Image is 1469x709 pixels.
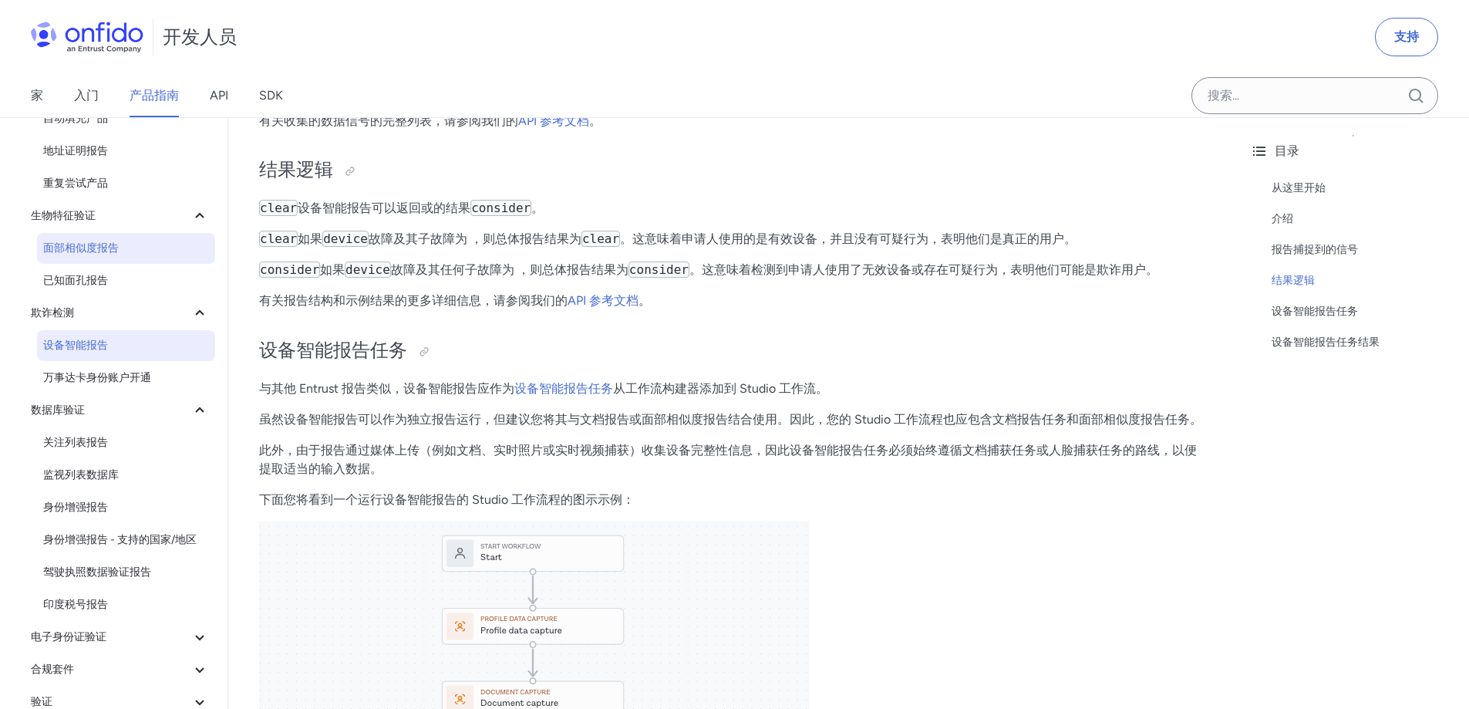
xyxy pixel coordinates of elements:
[589,113,601,128] font: 。
[74,88,99,103] font: 入门
[568,293,638,308] a: API 参考文档
[1272,243,1358,256] font: 报告捕捉到的信号
[130,88,179,103] font: 产品指南
[638,293,651,308] font: 。
[31,403,85,417] font: 数据库验证
[259,293,568,308] font: 有关报告结构和示例结果的更多详细信息，请参阅我们的
[74,74,99,117] a: 入门
[31,695,52,708] font: 验证
[1272,333,1457,352] a: 设备智能报告任务结果
[31,209,96,222] font: 生物特征验证
[43,501,108,514] font: 身份增强报告
[259,339,407,361] font: 设备智能报告任务
[31,74,43,117] a: 家
[259,381,514,396] font: 与其他 Entrust 报告类似，设备智能报告应作为
[613,381,828,396] font: 从工作流构建器添加到 Studio 工作流。
[470,200,531,216] code: consider
[1272,272,1457,290] a: 结果逻辑
[369,231,495,246] font: 故障及其子故障为 ，则
[298,201,433,215] font: 设备智能报告可以返回或
[37,265,215,296] a: 已知面孔报告
[37,557,215,588] a: 驾驶执照数据验证报告
[43,533,197,546] font: 身份增强报告 - 支持的国家/地区
[37,103,215,134] a: 自动填充产品
[25,395,215,426] button: 数据库验证
[37,492,215,523] a: 身份增强报告
[37,136,215,167] a: 地址证明报告
[43,112,108,125] font: 自动填充产品
[37,233,215,264] a: 面部相似度报告
[25,654,215,685] button: 合规套件
[43,177,108,190] font: 重复尝试产品
[1272,179,1457,198] a: 从这里开始
[1272,181,1326,194] font: 从这里开始
[43,468,119,481] font: 监视列表数据库
[37,525,215,555] a: 身份增强报告 - 支持的国家/地区
[259,74,283,117] a: SDK
[210,88,228,103] font: API
[1275,143,1299,158] font: 目录
[542,262,628,277] font: 总体报告结果为
[37,460,215,491] a: 监视列表数据库
[31,306,74,319] font: 欺诈检测
[43,339,108,352] font: 设备智能报告
[433,201,470,215] font: 的结果
[43,274,108,287] font: 已知面孔报告
[1272,241,1457,259] a: 报告捕捉到的信号
[495,231,581,246] font: 总体报告结果为
[25,298,215,329] button: 欺诈检测
[1272,210,1457,228] a: 介绍
[1272,336,1380,349] font: 设备智能报告任务结果
[620,231,1076,246] font: 。这意味着申请人使用的是有效设备，并且没有可疑行为，表明他们是真正的用户。
[345,262,391,278] code: device
[210,74,228,117] a: API
[259,200,298,216] code: clear
[259,492,635,507] font: 下面您将看到一个运行设备智能报告的 Studio 工作流程的图示示例：
[1272,212,1293,225] font: 介绍
[322,231,369,247] code: device
[518,113,589,128] a: API 参考文档
[531,201,544,215] font: 。
[259,231,298,247] code: clear
[259,412,1202,427] font: 虽然设备智能报告可以作为独立报告运行，但建议您将其与文档报告或面部相似度报告结合使用。因此，您的 Studio 工作流程也应包含文档报告任务和面部相似度报告任务。
[43,241,119,255] font: 面部相似度报告
[581,231,620,247] code: clear
[689,262,1158,277] font: 。这意味着检测到申请人使用了无效设备或存在可疑行为，表明他们可能是欺诈用户。
[43,371,151,384] font: 万事达卡身份账户开通
[31,22,143,52] img: Onfido 标志
[1272,302,1457,321] a: 设备智能报告任务
[25,201,215,231] button: 生物特征验证
[43,144,108,157] font: 地址证明报告
[1375,18,1438,56] a: 支持
[1394,29,1419,44] font: 支持
[259,158,333,181] font: 结果逻辑
[1272,274,1315,287] font: 结果逻辑
[298,231,322,246] font: 如果
[37,427,215,458] a: 关注列表报告
[25,622,215,653] button: 电子身份证验证
[259,88,283,103] font: SDK
[259,113,518,128] font: 有关收集的数据信号的完整列表，请参阅我们的
[31,88,43,103] font: 家
[43,598,108,611] font: 印度税号报告
[31,630,106,643] font: 电子身份证验证
[391,262,542,277] font: 故障及其任何子故障为 ，则
[259,443,1197,476] font: 此外，由于报告通过媒体上传（例如文档、实时照片或实时视频捕获）收集设备完整性信息，因此设备智能报告任务必须始终遵循文档捕获任务或人脸捕获任务的路线，以便提取适当的输入数据。
[1191,77,1438,114] input: Onfido 搜索输入字段
[130,74,179,117] a: 产品指南
[37,330,215,361] a: 设备智能报告
[37,168,215,199] a: 重复尝试产品
[43,436,108,449] font: 关注列表报告
[320,262,345,277] font: 如果
[37,363,215,393] a: 万事达卡身份账户开通
[43,566,151,579] font: 驾驶执照数据验证报告
[628,262,689,278] code: consider
[514,381,613,396] a: 设备智能报告任务
[163,25,237,48] font: 开发人员
[1272,305,1358,318] font: 设备智能报告任务
[31,663,74,676] font: 合规套件
[37,589,215,620] a: 印度税号报告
